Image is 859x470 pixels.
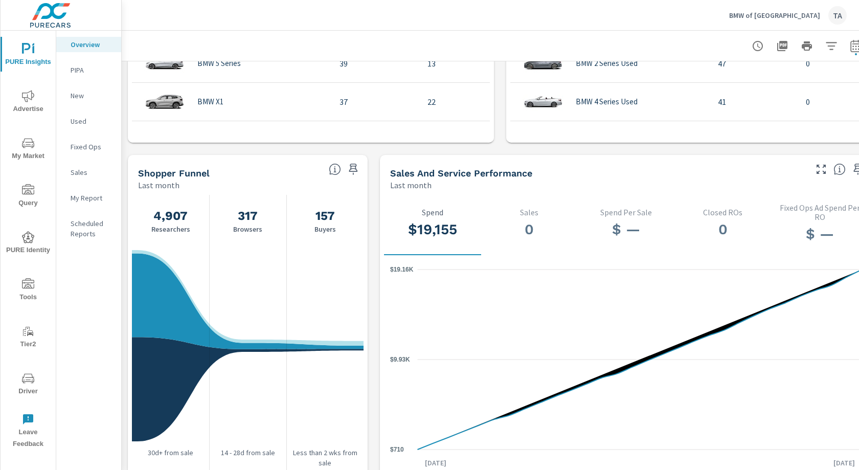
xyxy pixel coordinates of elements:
[4,231,53,256] span: PURE Identity
[197,59,241,68] p: BMW 5 Series
[427,96,511,108] p: 22
[56,62,121,78] div: PIPA
[390,168,532,178] h5: Sales and Service Performance
[772,36,793,56] button: "Export Report to PDF"
[390,356,410,363] text: $9.93K
[71,167,113,177] p: Sales
[586,208,666,217] p: Spend Per Sale
[56,139,121,154] div: Fixed Ops
[56,165,121,180] div: Sales
[390,179,432,191] p: Last month
[427,57,511,70] p: 13
[340,96,411,108] p: 37
[4,325,53,350] span: Tier2
[833,163,846,175] span: Select a tab to understand performance over the selected time range.
[71,65,113,75] p: PIPA
[489,208,570,217] p: Sales
[4,90,53,115] span: Advertise
[4,372,53,397] span: Driver
[138,179,179,191] p: Last month
[576,59,638,68] p: BMW 2 Series Used
[683,221,763,238] h3: 0
[418,458,454,468] p: [DATE]
[144,48,185,79] img: glamour
[138,168,210,178] h5: Shopper Funnel
[197,97,223,106] p: BMW X1
[390,446,404,453] text: $710
[345,161,361,177] span: Save this to your personalized report
[71,218,113,239] p: Scheduled Reports
[797,36,817,56] button: Print Report
[390,266,414,273] text: $19.16K
[392,221,472,238] h3: $19,155
[576,97,638,106] p: BMW 4 Series Used
[4,413,53,450] span: Leave Feedback
[586,221,666,238] h3: $ —
[329,163,341,175] span: Know where every customer is during their purchase journey. View customer activity from first cli...
[729,11,820,20] p: BMW of [GEOGRAPHIC_DATA]
[523,86,563,117] img: glamour
[683,208,763,217] p: Closed ROs
[56,88,121,103] div: New
[4,43,53,68] span: PURE Insights
[71,116,113,126] p: Used
[56,190,121,206] div: My Report
[4,184,53,209] span: Query
[718,96,789,108] p: 41
[56,114,121,129] div: Used
[71,39,113,50] p: Overview
[71,142,113,152] p: Fixed Ops
[821,36,842,56] button: Apply Filters
[718,57,789,70] p: 47
[1,31,56,454] div: nav menu
[71,193,113,203] p: My Report
[144,86,185,117] img: glamour
[489,221,570,238] h3: 0
[56,37,121,52] div: Overview
[392,208,472,217] p: Spend
[4,278,53,303] span: Tools
[56,216,121,241] div: Scheduled Reports
[340,57,411,70] p: 39
[523,48,563,79] img: glamour
[71,91,113,101] p: New
[4,137,53,162] span: My Market
[828,6,847,25] div: TA
[813,161,829,177] button: Make Fullscreen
